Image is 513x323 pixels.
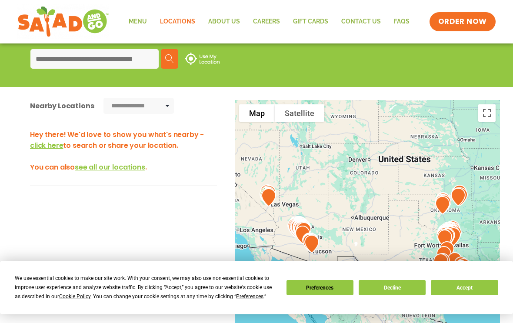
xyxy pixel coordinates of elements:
[438,17,487,27] span: ORDER NOW
[185,53,220,65] img: use-location.svg
[286,12,335,32] a: GIFT CARDS
[247,12,286,32] a: Careers
[15,274,276,301] div: We use essential cookies to make our site work. With your consent, we may also use non-essential ...
[153,12,202,32] a: Locations
[236,293,263,300] span: Preferences
[202,12,247,32] a: About Us
[30,129,217,173] h3: Hey there! We'd love to show you what's nearby - to search or share your location. You can also .
[478,104,496,122] button: Toggle fullscreen view
[430,12,496,31] a: ORDER NOW
[75,162,145,172] span: see all our locations
[239,104,275,122] button: Show street map
[431,280,498,295] button: Accept
[30,100,94,111] div: Nearby Locations
[165,54,174,63] img: search.svg
[387,12,416,32] a: FAQs
[275,104,324,122] button: Show satellite imagery
[17,4,109,39] img: new-SAG-logo-768×292
[30,140,63,150] span: click here
[335,12,387,32] a: Contact Us
[286,280,353,295] button: Preferences
[359,280,426,295] button: Decline
[59,293,90,300] span: Cookie Policy
[122,12,416,32] nav: Menu
[122,12,153,32] a: Menu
